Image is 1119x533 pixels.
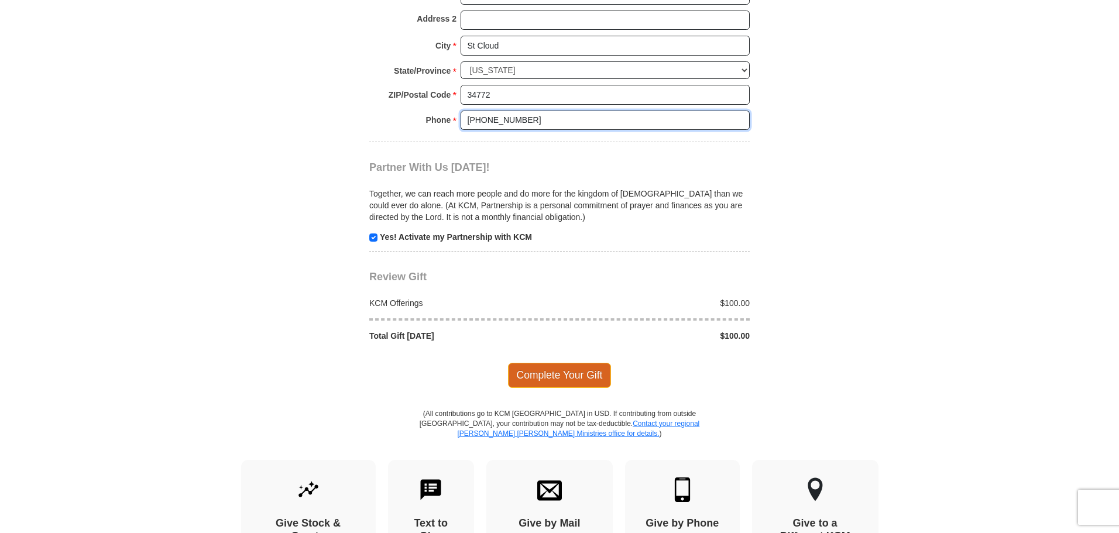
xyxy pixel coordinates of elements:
[363,297,560,309] div: KCM Offerings
[296,477,321,502] img: give-by-stock.svg
[418,477,443,502] img: text-to-give.svg
[537,477,562,502] img: envelope.svg
[369,161,490,173] span: Partner With Us [DATE]!
[369,188,750,223] p: Together, we can reach more people and do more for the kingdom of [DEMOGRAPHIC_DATA] than we coul...
[394,63,451,79] strong: State/Province
[646,517,719,530] h4: Give by Phone
[426,112,451,128] strong: Phone
[380,232,532,242] strong: Yes! Activate my Partnership with KCM
[369,271,427,283] span: Review Gift
[807,477,823,502] img: other-region
[508,363,612,387] span: Complete Your Gift
[417,11,456,27] strong: Address 2
[457,419,699,438] a: Contact your regional [PERSON_NAME] [PERSON_NAME] Ministries office for details.
[559,297,756,309] div: $100.00
[670,477,695,502] img: mobile.svg
[419,409,700,460] p: (All contributions go to KCM [GEOGRAPHIC_DATA] in USD. If contributing from outside [GEOGRAPHIC_D...
[559,330,756,342] div: $100.00
[507,517,592,530] h4: Give by Mail
[363,330,560,342] div: Total Gift [DATE]
[389,87,451,103] strong: ZIP/Postal Code
[435,37,451,54] strong: City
